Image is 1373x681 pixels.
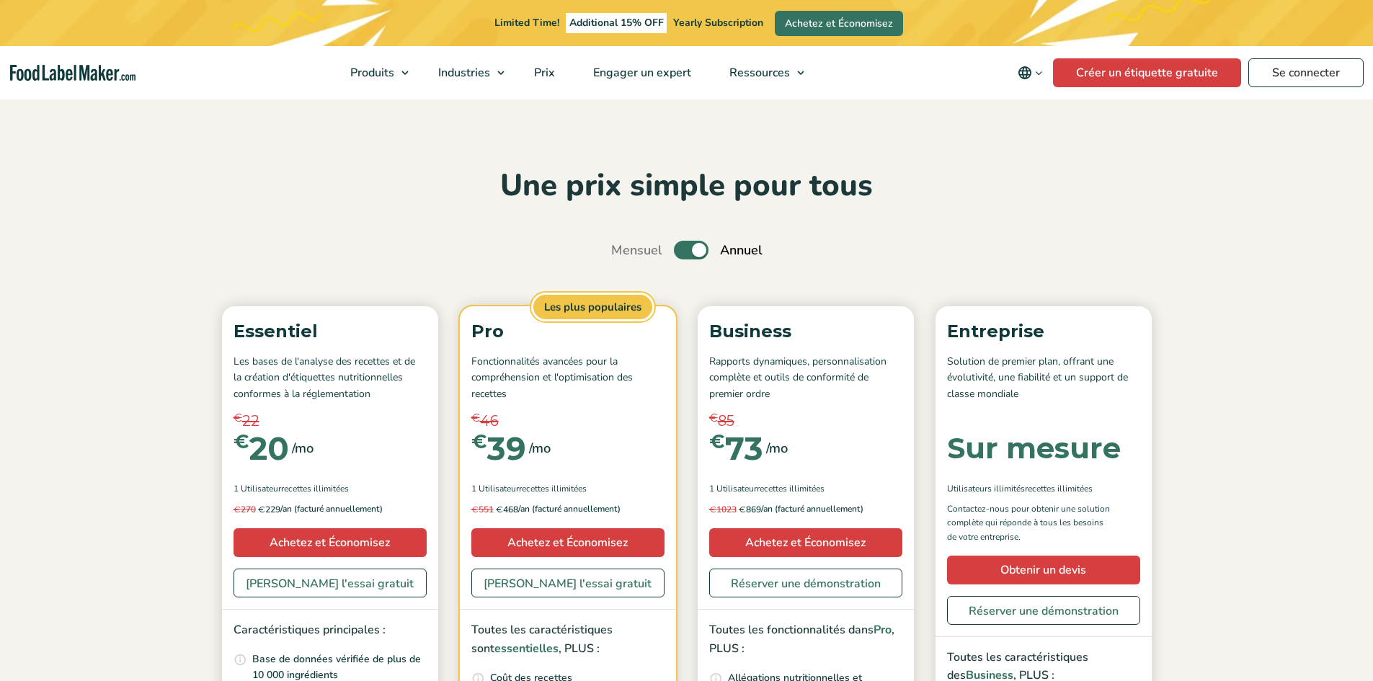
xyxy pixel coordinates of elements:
[471,504,479,515] span: €
[494,641,559,656] span: essentielles
[529,438,551,458] span: /mo
[471,410,480,427] span: €
[725,65,791,81] span: Ressources
[531,293,654,322] span: Les plus populaires
[471,482,519,495] span: 1 Utilisateur
[709,354,902,402] p: Rapports dynamiques, personnalisation complète et outils de conformité de premier ordre
[234,528,427,557] a: Achetez et Économisez
[709,482,757,495] span: 1 Utilisateur
[332,46,416,99] a: Produits
[947,482,1025,495] span: Utilisateurs illimités
[947,354,1140,402] p: Solution de premier plan, offrant une évolutivité, une fiabilité et un support de classe mondiale
[234,432,249,451] span: €
[1008,58,1053,87] button: Change language
[766,438,788,458] span: /mo
[1025,482,1093,495] span: Recettes illimitées
[709,432,763,464] div: 73
[234,410,242,427] span: €
[711,46,812,99] a: Ressources
[739,504,746,515] span: €
[515,46,571,99] a: Prix
[947,596,1140,625] a: Réserver une démonstration
[471,354,665,402] p: Fonctionnalités avancées pour la compréhension et l'optimisation des recettes
[471,569,665,597] a: [PERSON_NAME] l'essai gratuit
[673,16,763,30] span: Yearly Subscription
[480,410,499,432] span: 46
[234,621,427,640] p: Caractéristiques principales :
[234,504,256,515] del: 270
[471,621,665,658] p: Toutes les caractéristiques sont , PLUS :
[589,65,693,81] span: Engager un expert
[258,504,265,515] span: €
[574,46,707,99] a: Engager un expert
[530,65,556,81] span: Prix
[471,432,487,451] span: €
[761,502,863,517] span: /an (facturé annuellement)
[496,504,503,515] span: €
[518,502,621,517] span: /an (facturé annuellement)
[775,11,903,36] a: Achetez et Économisez
[709,318,902,345] p: Business
[434,65,492,81] span: Industries
[346,65,396,81] span: Produits
[709,502,761,517] span: 869
[234,569,427,597] a: [PERSON_NAME] l'essai gratuit
[566,13,667,33] span: Additional 15% OFF
[947,318,1140,345] p: Entreprise
[874,622,892,638] span: Pro
[292,438,314,458] span: /mo
[1053,58,1241,87] a: Créer un étiquette gratuite
[234,318,427,345] p: Essentiel
[215,166,1159,206] h2: Une prix simple pour tous
[709,432,725,451] span: €
[709,621,902,658] p: Toutes les fonctionnalités dans , PLUS :
[674,241,708,259] label: Toggle
[234,504,241,515] span: €
[234,354,427,402] p: Les bases de l'analyse des recettes et de la création d'étiquettes nutritionnelles conformes à la...
[471,504,494,515] del: 551
[471,318,665,345] p: Pro
[720,241,763,260] span: Annuel
[1248,58,1364,87] a: Se connecter
[709,504,716,515] span: €
[709,504,737,515] del: 1023
[709,528,902,557] a: Achetez et Économisez
[947,502,1113,544] p: Contactez-nous pour obtenir une solution complète qui réponde à tous les besoins de votre entrepr...
[519,482,587,495] span: Recettes illimitées
[234,502,280,517] span: 229
[709,410,718,427] span: €
[709,569,902,597] a: Réserver une démonstration
[10,65,135,81] a: Food Label Maker homepage
[611,241,662,260] span: Mensuel
[234,432,289,464] div: 20
[234,482,281,495] span: 1 Utilisateur
[281,482,349,495] span: Recettes illimitées
[471,528,665,557] a: Achetez et Économisez
[471,502,518,517] span: 468
[494,16,559,30] span: Limited Time!
[419,46,512,99] a: Industries
[471,432,526,464] div: 39
[280,502,383,517] span: /an (facturé annuellement)
[947,434,1121,463] div: Sur mesure
[242,410,259,432] span: 22
[947,556,1140,584] a: Obtenir un devis
[718,410,734,432] span: 85
[757,482,825,495] span: Recettes illimitées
